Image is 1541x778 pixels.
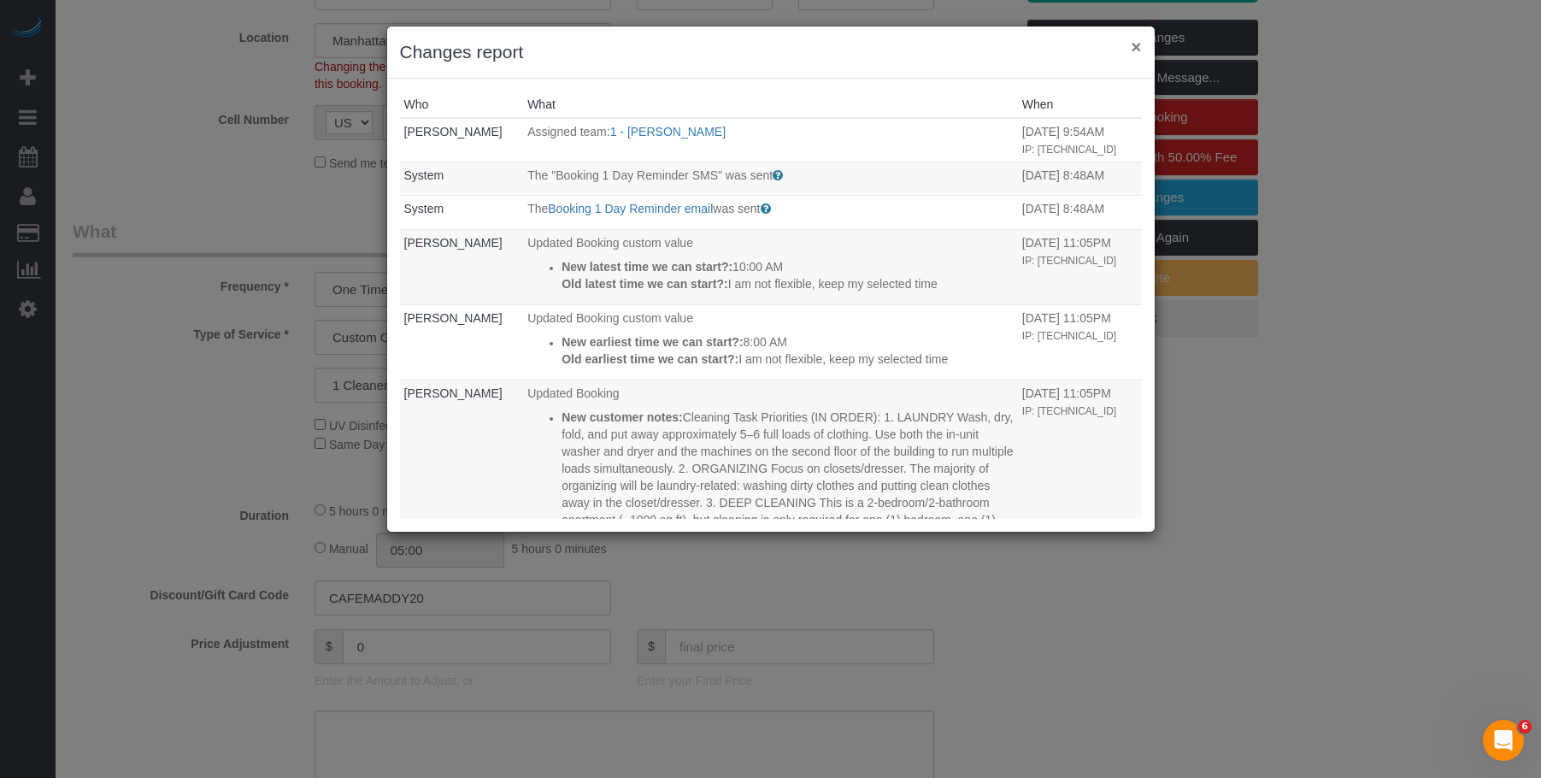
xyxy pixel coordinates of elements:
[562,351,1014,368] p: I am not flexible, keep my selected time
[523,91,1018,118] th: What
[1018,162,1142,196] td: When
[1022,330,1116,342] small: IP: [TECHNICAL_ID]
[400,229,524,304] td: Who
[1018,196,1142,230] td: When
[404,202,444,215] a: System
[387,27,1155,532] sui-modal: Changes report
[400,91,524,118] th: Who
[562,410,683,424] strong: New customer notes:
[523,304,1018,380] td: What
[1483,720,1524,761] iframe: Intercom live chat
[404,311,503,325] a: [PERSON_NAME]
[527,311,693,325] span: Updated Booking custom value
[527,168,773,182] span: The "Booking 1 Day Reminder SMS" was sent
[523,118,1018,162] td: What
[404,386,503,400] a: [PERSON_NAME]
[1018,380,1142,626] td: When
[400,39,1142,65] h3: Changes report
[400,118,524,162] td: Who
[548,202,713,215] a: Booking 1 Day Reminder email
[404,168,444,182] a: System
[562,277,728,291] strong: Old latest time we can start?:
[1018,304,1142,380] td: When
[562,409,1014,597] p: Cleaning Task Priorities (IN ORDER): 1. LAUNDRY Wash, dry, fold, and put away approximately 5–6 f...
[562,352,738,366] strong: Old earliest time we can start?:
[562,258,1014,275] p: 10:00 AM
[610,125,726,139] a: 1 - [PERSON_NAME]
[562,260,732,274] strong: New latest time we can start?:
[562,335,743,349] strong: New earliest time we can start?:
[562,275,1014,292] p: I am not flexible, keep my selected time
[404,236,503,250] a: [PERSON_NAME]
[523,380,1018,626] td: What
[527,386,619,400] span: Updated Booking
[527,202,548,215] span: The
[1518,720,1532,734] span: 6
[1022,144,1116,156] small: IP: [TECHNICAL_ID]
[400,196,524,230] td: Who
[400,380,524,626] td: Who
[713,202,760,215] span: was sent
[523,162,1018,196] td: What
[400,162,524,196] td: Who
[523,229,1018,304] td: What
[1131,38,1141,56] button: ×
[1022,255,1116,267] small: IP: [TECHNICAL_ID]
[400,304,524,380] td: Who
[527,125,610,139] span: Assigned team:
[1018,91,1142,118] th: When
[562,333,1014,351] p: 8:00 AM
[404,125,503,139] a: [PERSON_NAME]
[523,196,1018,230] td: What
[1022,405,1116,417] small: IP: [TECHNICAL_ID]
[1018,229,1142,304] td: When
[1018,118,1142,162] td: When
[527,236,693,250] span: Updated Booking custom value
